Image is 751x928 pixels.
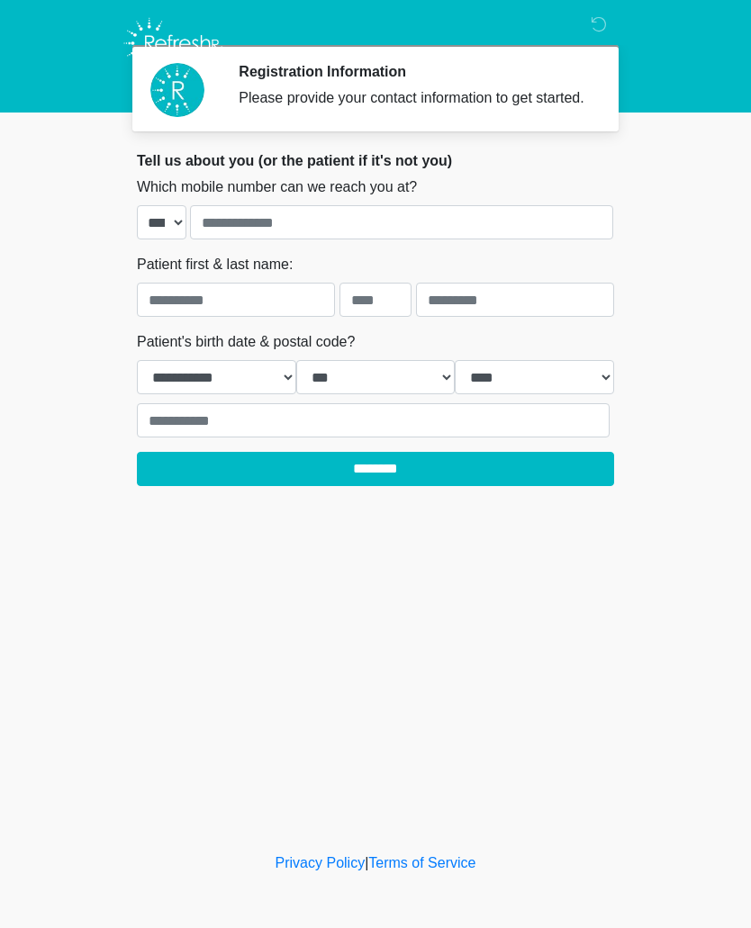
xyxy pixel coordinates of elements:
[137,254,293,275] label: Patient first & last name:
[365,855,368,870] a: |
[276,855,366,870] a: Privacy Policy
[137,152,614,169] h2: Tell us about you (or the patient if it's not you)
[239,87,587,109] div: Please provide your contact information to get started.
[137,176,417,198] label: Which mobile number can we reach you at?
[368,855,475,870] a: Terms of Service
[137,331,355,353] label: Patient's birth date & postal code?
[119,14,228,73] img: Refresh RX Logo
[150,63,204,117] img: Agent Avatar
